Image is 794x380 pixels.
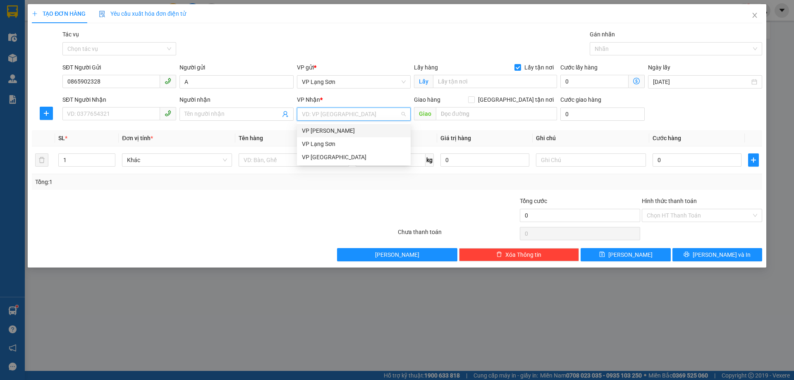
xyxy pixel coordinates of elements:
span: plus [749,157,758,163]
input: Dọc đường [436,107,557,120]
div: VP Minh Khai [297,124,411,137]
button: printer[PERSON_NAME] và In [672,248,762,261]
div: VP Hà Nội [297,151,411,164]
span: Tổng cước [520,198,547,204]
span: Giá trị hàng [440,135,471,141]
span: [PERSON_NAME] [375,250,419,259]
input: 0 [440,153,529,167]
div: VP Lạng Sơn [297,137,411,151]
span: plus [40,110,53,117]
span: Tên hàng [239,135,263,141]
label: Ngày lấy [648,64,670,71]
div: VP gửi [297,63,411,72]
div: VP Lạng Sơn [302,139,406,148]
div: Người gửi [179,63,293,72]
th: Ghi chú [533,130,649,146]
button: plus [40,107,53,120]
span: [PERSON_NAME] và In [693,250,751,259]
label: Cước giao hàng [560,96,601,103]
span: delete [496,251,502,258]
span: Lấy tận nơi [521,63,557,72]
span: phone [165,110,171,117]
span: [PERSON_NAME] [608,250,653,259]
input: Ngày lấy [653,77,749,86]
span: user-add [282,111,289,117]
span: printer [684,251,689,258]
span: VP Nhận [297,96,320,103]
span: TẠO ĐƠN HÀNG [32,10,86,17]
span: VP Lạng Sơn [302,76,406,88]
span: phone [165,78,171,84]
div: Tổng: 1 [35,177,306,186]
label: Gán nhãn [590,31,615,38]
label: Cước lấy hàng [560,64,598,71]
span: Lấy [414,75,433,88]
div: SĐT Người Gửi [62,63,176,72]
span: save [599,251,605,258]
span: plus [32,11,38,17]
input: Ghi Chú [536,153,646,167]
button: [PERSON_NAME] [337,248,457,261]
div: SĐT Người Nhận [62,95,176,104]
img: icon [99,11,105,17]
span: Lấy hàng [414,64,438,71]
span: Xóa Thông tin [505,250,541,259]
div: Người nhận [179,95,293,104]
span: Giao hàng [414,96,440,103]
span: kg [426,153,434,167]
button: delete [35,153,48,167]
span: SL [58,135,65,141]
button: deleteXóa Thông tin [459,248,579,261]
button: Close [743,4,766,27]
span: [GEOGRAPHIC_DATA] tận nơi [475,95,557,104]
input: VD: Bàn, Ghế [239,153,349,167]
span: Giao [414,107,436,120]
input: Cước giao hàng [560,108,645,121]
label: Hình thức thanh toán [642,198,697,204]
label: Tác vụ [62,31,79,38]
span: close [751,12,758,19]
div: VP [PERSON_NAME] [302,126,406,135]
div: VP [GEOGRAPHIC_DATA] [302,153,406,162]
span: Yêu cầu xuất hóa đơn điện tử [99,10,186,17]
span: Đơn vị tính [122,135,153,141]
input: Cước lấy hàng [560,75,629,88]
span: Khác [127,154,227,166]
span: dollar-circle [633,78,640,84]
button: plus [748,153,759,167]
button: save[PERSON_NAME] [581,248,670,261]
input: Lấy tận nơi [433,75,557,88]
div: Chưa thanh toán [397,227,519,242]
span: Cước hàng [653,135,681,141]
